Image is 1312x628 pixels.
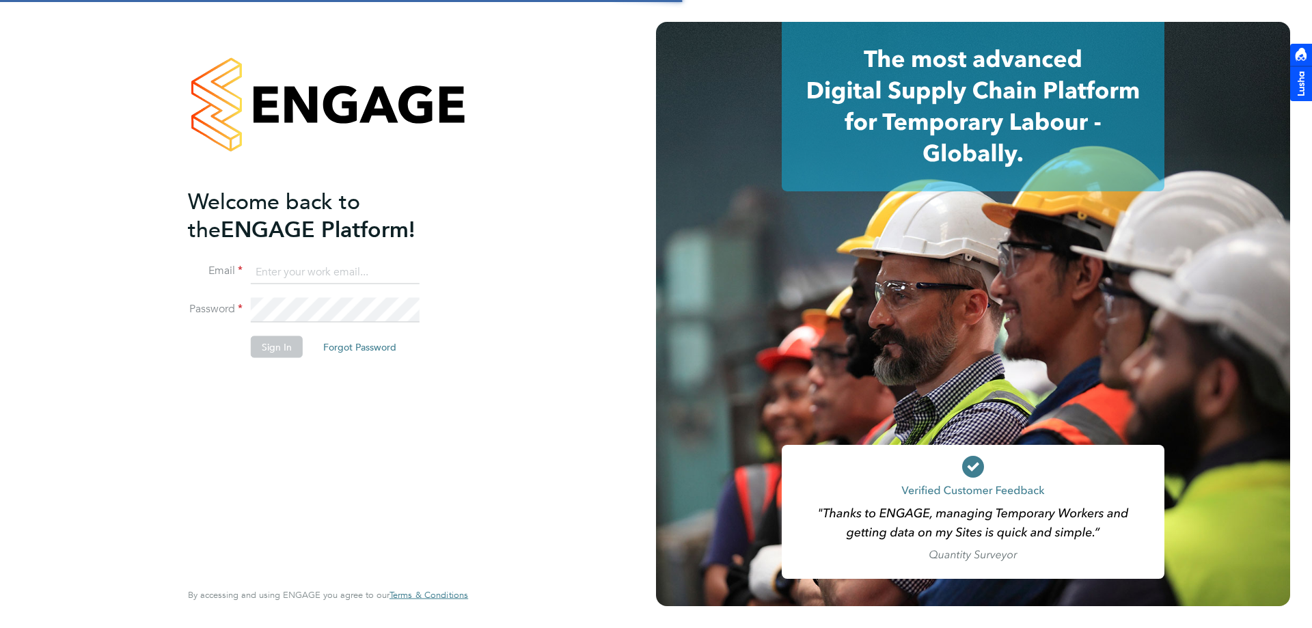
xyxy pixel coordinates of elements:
[188,187,454,243] h2: ENGAGE Platform!
[389,589,468,601] span: Terms & Conditions
[251,260,420,284] input: Enter your work email...
[188,302,243,316] label: Password
[389,590,468,601] a: Terms & Conditions
[188,589,468,601] span: By accessing and using ENGAGE you agree to our
[251,336,303,358] button: Sign In
[312,336,407,358] button: Forgot Password
[188,264,243,278] label: Email
[188,188,360,243] span: Welcome back to the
